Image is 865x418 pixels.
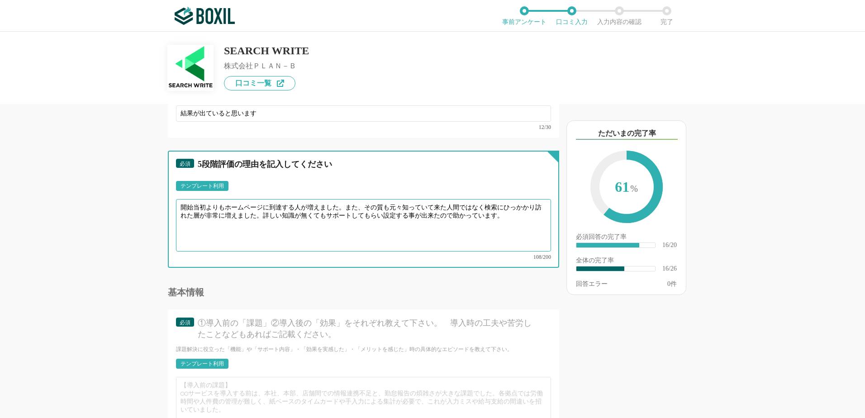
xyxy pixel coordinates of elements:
li: 事前アンケート [500,6,548,25]
div: 16/26 [662,266,677,272]
div: 回答エラー [576,281,608,287]
div: SEARCH WRITE [224,45,309,56]
li: 完了 [643,6,690,25]
div: 12/30 [176,124,551,130]
span: % [630,184,638,194]
input: タスク管理の担当や履歴がひと目でわかるように [176,105,551,122]
a: 口コミ一覧 [224,76,295,90]
div: ①導入前の「課題」②導入後の「効果」をそれぞれ教えて下さい。 導入時の工夫や苦労したことなどもあればご記載ください。 [198,318,535,340]
img: ボクシルSaaS_ロゴ [175,7,235,25]
span: 0 [667,280,670,287]
div: 5段階評価の理由を記入してください [198,159,535,170]
span: 61 [599,160,654,216]
div: テンプレート利用 [181,183,224,189]
li: 入力内容の確認 [595,6,643,25]
div: 課題解決に役立った「機能」や「サポート内容」・「効果を実感した」・「メリットを感じた」時の具体的なエピソードを教えて下さい。 [176,346,551,353]
span: 口コミ一覧 [235,80,271,87]
div: 16/20 [662,242,677,248]
div: ただいまの完了率 [576,128,678,140]
div: ​ [576,266,624,271]
span: 必須 [180,161,190,167]
div: テンプレート利用 [181,361,224,366]
div: 株式会社ＰＬＡＮ－Ｂ [224,62,309,70]
div: 基本情報 [168,288,559,297]
div: 必須回答の完了率 [576,234,677,242]
span: 必須 [180,319,190,326]
div: 件 [667,281,677,287]
li: 口コミ入力 [548,6,595,25]
div: 108/200 [176,254,551,260]
div: ​ [576,243,639,247]
div: 全体の完了率 [576,257,677,266]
